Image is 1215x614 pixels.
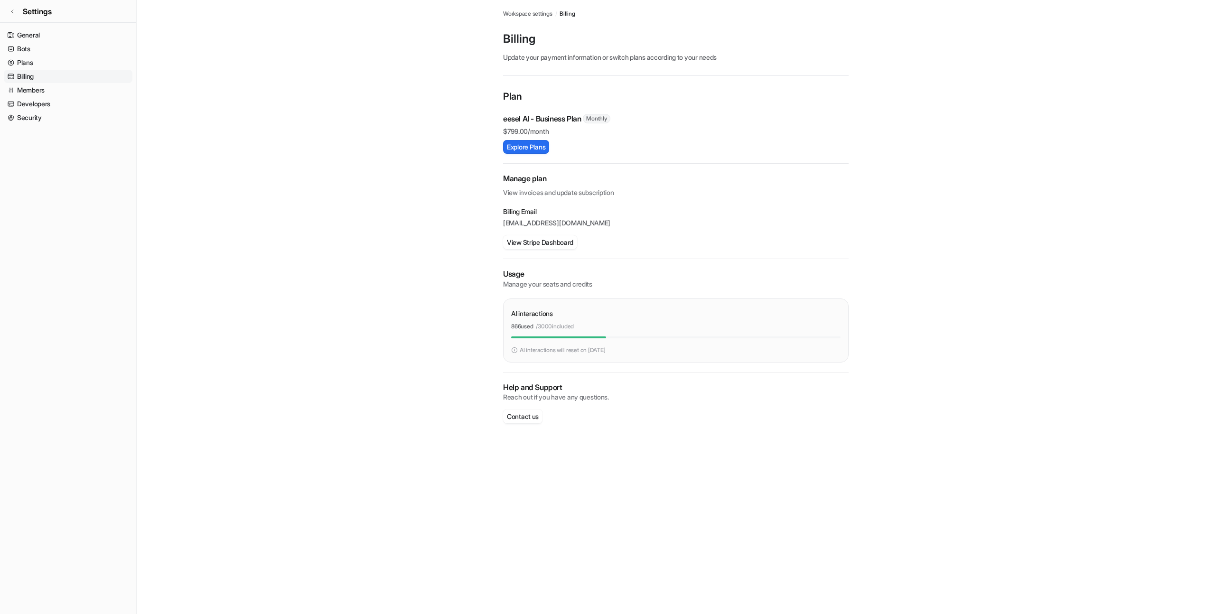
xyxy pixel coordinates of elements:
[503,207,849,216] p: Billing Email
[503,279,849,289] p: Manage your seats and credits
[583,114,610,123] span: Monthly
[4,28,132,42] a: General
[503,392,849,402] p: Reach out if you have any questions.
[4,97,132,111] a: Developers
[520,346,605,354] p: AI interactions will reset on [DATE]
[503,126,849,136] p: $ 799.00/month
[503,382,849,393] p: Help and Support
[4,84,132,97] a: Members
[503,113,581,124] p: eesel AI - Business Plan
[503,235,577,249] button: View Stripe Dashboard
[503,31,849,47] p: Billing
[23,6,52,17] span: Settings
[503,140,549,154] button: Explore Plans
[503,52,849,62] p: Update your payment information or switch plans according to your needs
[4,56,132,69] a: Plans
[503,269,849,279] p: Usage
[503,218,849,228] p: [EMAIL_ADDRESS][DOMAIN_NAME]
[4,111,132,124] a: Security
[560,9,575,18] a: Billing
[511,308,553,318] p: AI interactions
[511,322,533,331] p: 866 used
[503,173,849,184] h2: Manage plan
[536,322,574,331] p: / 3000 included
[4,42,132,56] a: Bots
[555,9,557,18] span: /
[503,89,849,105] p: Plan
[503,184,849,197] p: View invoices and update subscription
[4,70,132,83] a: Billing
[503,9,552,18] a: Workspace settings
[503,409,542,423] button: Contact us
